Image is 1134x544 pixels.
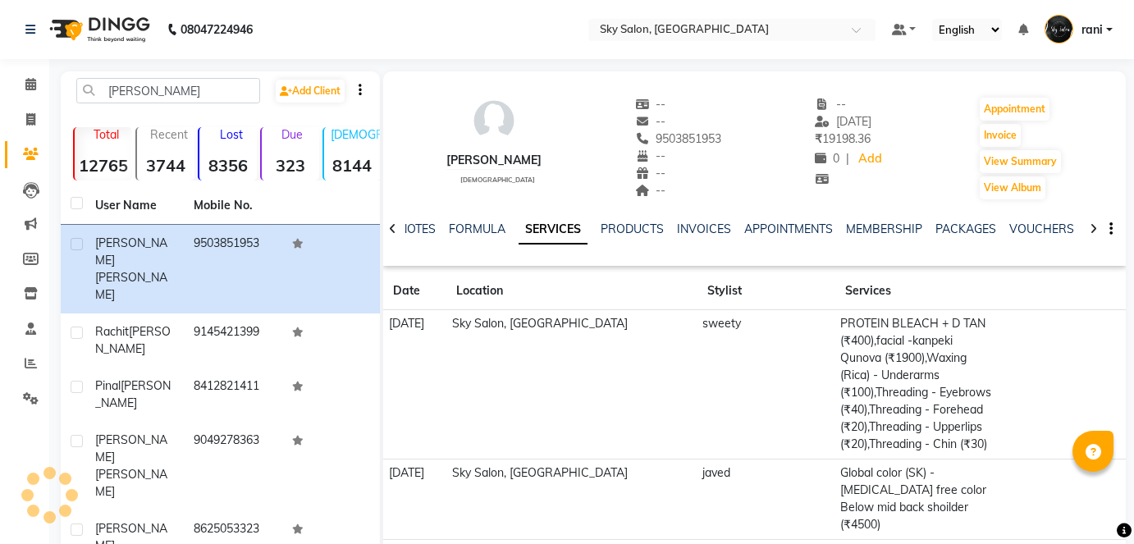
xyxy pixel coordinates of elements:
[856,148,885,171] a: Add
[42,7,154,53] img: logo
[446,459,697,539] td: Sky Salon, [GEOGRAPHIC_DATA]
[331,127,382,142] p: [DEMOGRAPHIC_DATA]
[181,7,253,53] b: 08047224946
[635,114,666,129] span: --
[980,124,1021,147] button: Invoice
[677,222,731,236] a: INVOICES
[383,272,446,310] th: Date
[184,422,282,510] td: 9049278363
[697,310,835,459] td: sweety
[835,310,1001,459] td: PROTEIN BLEACH + D TAN (₹400),facial -kanpeki Qunova (₹1900),Waxing (Rica) - Underarms (₹100),Thr...
[519,215,588,245] a: SERVICES
[144,127,194,142] p: Recent
[1045,15,1073,43] img: rani
[697,272,835,310] th: Stylist
[199,155,257,176] strong: 8356
[835,272,1001,310] th: Services
[980,98,1049,121] button: Appointment
[95,324,129,339] span: Rachit
[446,152,542,169] div: [PERSON_NAME]
[846,150,849,167] span: |
[815,97,846,112] span: --
[184,225,282,313] td: 9503851953
[446,310,697,459] td: Sky Salon, [GEOGRAPHIC_DATA]
[815,131,822,146] span: ₹
[815,151,839,166] span: 0
[744,222,833,236] a: APPOINTMENTS
[601,222,664,236] a: PRODUCTS
[95,235,167,267] span: [PERSON_NAME]
[935,222,996,236] a: PACKAGES
[815,114,871,129] span: [DATE]
[383,310,446,459] td: [DATE]
[265,127,319,142] p: Due
[262,155,319,176] strong: 323
[399,222,436,236] a: NOTES
[324,155,382,176] strong: 8144
[383,459,446,539] td: [DATE]
[81,127,132,142] p: Total
[95,324,171,356] span: [PERSON_NAME]
[276,80,345,103] a: Add Client
[635,131,722,146] span: 9503851953
[635,183,666,198] span: --
[980,176,1045,199] button: View Album
[75,155,132,176] strong: 12765
[846,222,922,236] a: MEMBERSHIP
[137,155,194,176] strong: 3744
[1009,222,1074,236] a: VOUCHERS
[95,378,121,393] span: pinal
[95,270,167,302] span: [PERSON_NAME]
[184,187,282,225] th: Mobile No.
[95,432,167,464] span: [PERSON_NAME]
[635,97,666,112] span: --
[635,166,666,181] span: --
[460,176,535,184] span: [DEMOGRAPHIC_DATA]
[835,459,1001,539] td: Global color (SK) - [MEDICAL_DATA] free color Below mid back shoilder (₹4500)
[446,272,697,310] th: Location
[697,459,835,539] td: javed
[206,127,257,142] p: Lost
[184,313,282,368] td: 9145421399
[449,222,505,236] a: FORMULA
[1081,21,1103,39] span: rani
[184,368,282,422] td: 8412821411
[95,467,167,499] span: [PERSON_NAME]
[85,187,184,225] th: User Name
[469,96,519,145] img: avatar
[95,378,171,410] span: [PERSON_NAME]
[76,78,260,103] input: Search by Name/Mobile/Email/Code
[815,131,871,146] span: 19198.36
[635,149,666,163] span: --
[980,150,1061,173] button: View Summary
